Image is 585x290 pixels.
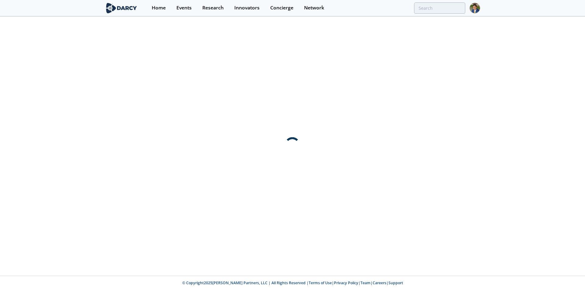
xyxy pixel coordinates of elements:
[334,280,358,285] a: Privacy Policy
[360,280,370,285] a: Team
[414,2,465,14] input: Advanced Search
[234,5,260,10] div: Innovators
[470,3,480,13] img: Profile
[67,280,518,286] p: © Copyright 2025 [PERSON_NAME] Partners, LLC | All Rights Reserved | | | | |
[152,5,166,10] div: Home
[202,5,224,10] div: Research
[270,5,293,10] div: Concierge
[105,3,138,13] img: logo-wide.svg
[388,280,403,285] a: Support
[304,5,324,10] div: Network
[176,5,192,10] div: Events
[373,280,386,285] a: Careers
[309,280,332,285] a: Terms of Use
